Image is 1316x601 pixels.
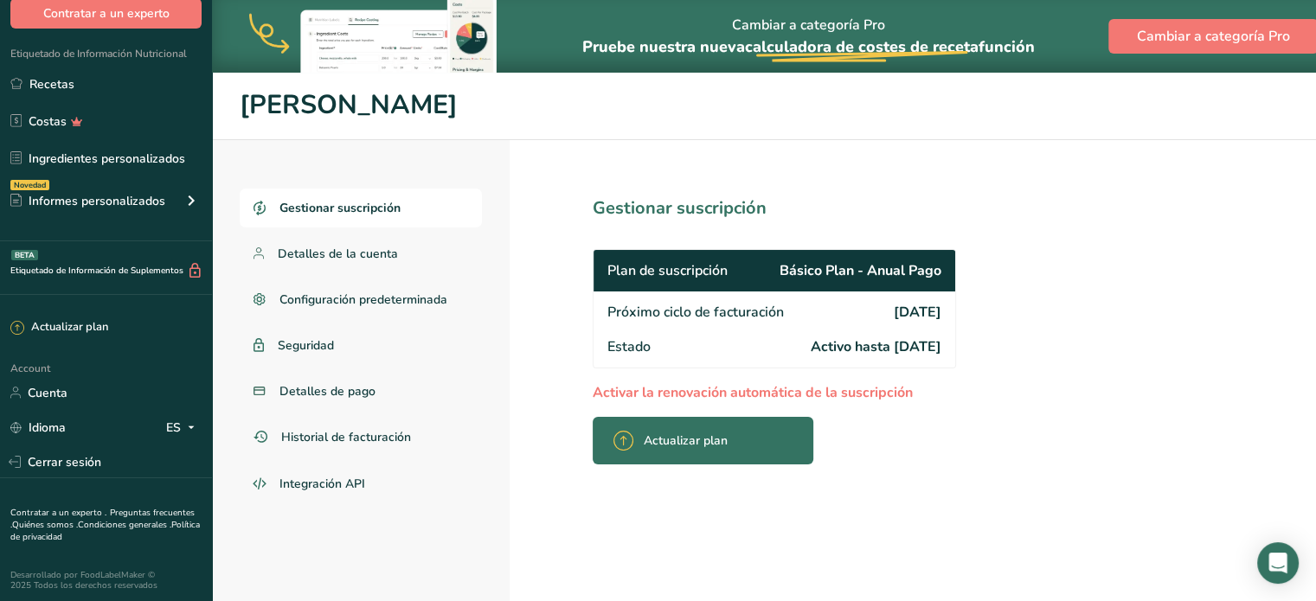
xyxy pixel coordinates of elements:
span: Seguridad [278,336,334,355]
span: Plan de suscripción [607,260,728,281]
span: Estado [607,336,651,357]
span: Próximo ciclo de facturación [607,302,784,323]
div: ES [166,417,202,438]
h1: [PERSON_NAME] [240,86,1288,125]
div: Informes personalizados [10,192,165,210]
span: calculadora de costes de receta [745,36,979,57]
div: Cambiar a categoría Pro [582,1,1035,73]
span: Activo hasta [DATE] [811,336,941,357]
a: Gestionar suscripción [240,189,482,227]
div: Novedad [10,180,49,190]
a: Quiénes somos . [12,519,78,531]
span: [DATE] [894,302,941,323]
a: Idioma [10,412,66,443]
a: Detalles de pago [240,372,482,411]
span: Integración API [279,475,365,493]
a: Integración API [240,464,482,505]
div: Actualizar plan [10,319,108,336]
span: Pruebe nuestra nueva función [582,36,1035,57]
div: Open Intercom Messenger [1257,542,1299,584]
a: Condiciones generales . [78,519,171,531]
span: Básico Plan - Anual Pago [780,260,941,281]
a: Política de privacidad [10,519,200,543]
span: Gestionar suscripción [279,199,401,217]
span: Detalles de pago [279,382,376,400]
a: Seguridad [240,326,482,365]
a: Historial de facturación [240,418,482,457]
span: Detalles de la cuenta [278,245,398,263]
span: Historial de facturación [281,428,411,446]
a: Detalles de la cuenta [240,234,482,273]
div: Desarrollado por FoodLabelMaker © 2025 Todos los derechos reservados [10,570,202,591]
h1: Gestionar suscripción [593,195,1032,221]
a: Preguntas frecuentes . [10,507,195,531]
a: Contratar a un experto . [10,507,106,519]
span: Configuración predeterminada [279,291,447,309]
p: Activar la renovación automática de la suscripción [593,382,1032,403]
div: BETA [11,250,38,260]
a: Configuración predeterminada [240,280,482,319]
span: Cambiar a categoría Pro [1137,26,1290,47]
span: Actualizar plan [644,432,728,450]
